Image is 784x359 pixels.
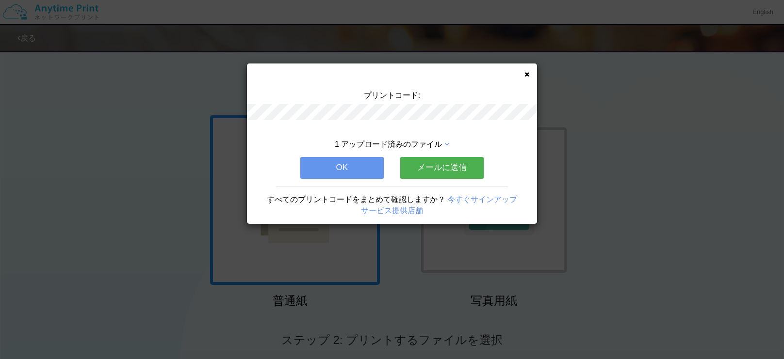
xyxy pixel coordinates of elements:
span: プリントコード: [364,91,420,99]
a: 今すぐサインアップ [447,195,517,203]
button: OK [300,157,384,178]
button: メールに送信 [400,157,484,178]
a: サービス提供店舗 [361,206,423,215]
span: 1 アップロード済みのファイル [335,140,442,148]
span: すべてのプリントコードをまとめて確認しますか？ [267,195,445,203]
